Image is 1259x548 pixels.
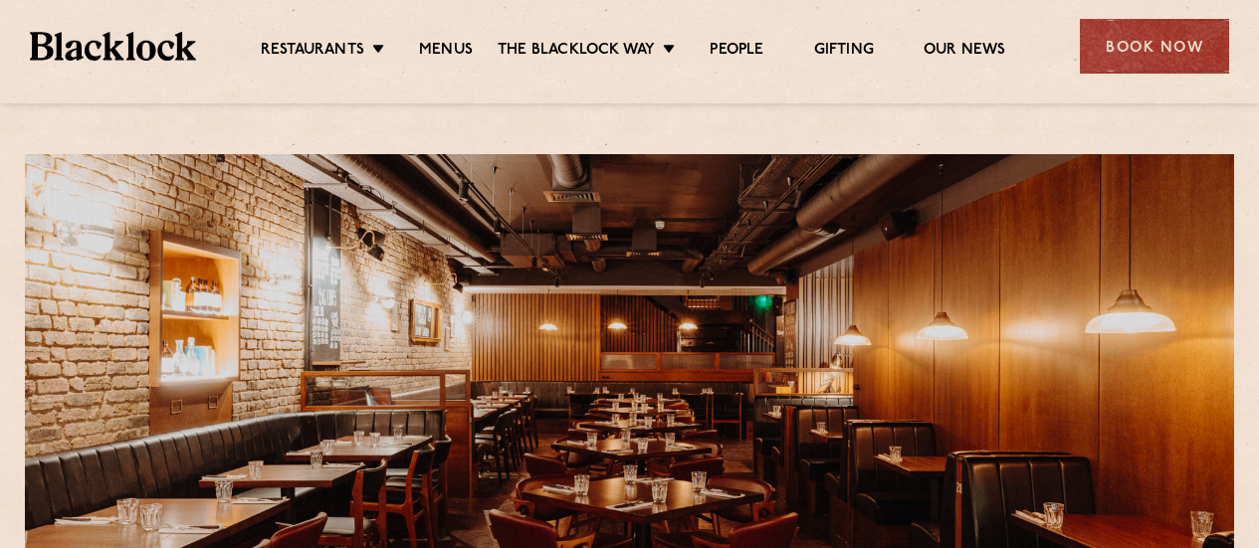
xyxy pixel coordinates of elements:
[814,41,874,63] a: Gifting
[261,41,364,63] a: Restaurants
[498,41,655,63] a: The Blacklock Way
[1080,19,1229,74] div: Book Now
[419,41,473,63] a: Menus
[924,41,1006,63] a: Our News
[30,32,196,60] img: BL_Textured_Logo-footer-cropped.svg
[710,41,763,63] a: People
